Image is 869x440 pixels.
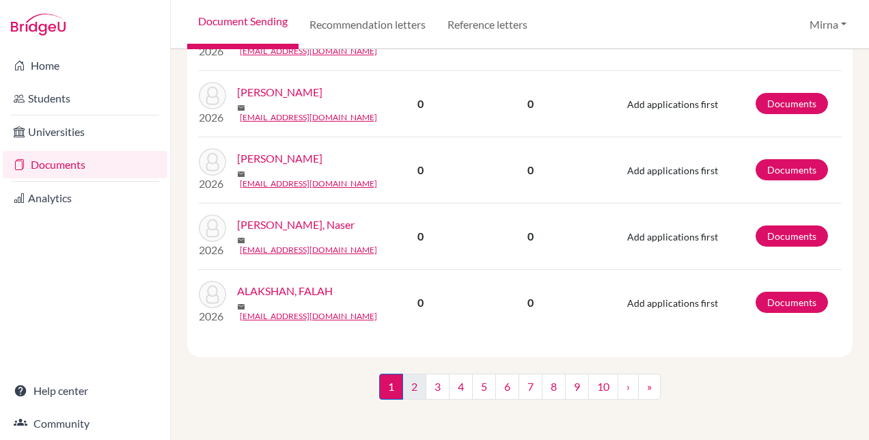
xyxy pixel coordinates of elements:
a: 10 [588,374,618,400]
a: [EMAIL_ADDRESS][DOMAIN_NAME] [240,178,377,190]
img: ALAJMI, FAHAD [199,148,226,176]
span: Add applications first [627,297,718,309]
a: Documents [756,159,828,180]
a: Help center [3,377,167,404]
img: Al Akshan, Naser [199,215,226,242]
a: [EMAIL_ADDRESS][DOMAIN_NAME] [240,45,377,57]
span: mail [237,104,245,112]
p: 0 [467,162,594,178]
a: Documents [756,93,828,114]
a: [EMAIL_ADDRESS][DOMAIN_NAME] [240,310,377,322]
b: 0 [417,230,424,243]
a: Documents [3,151,167,178]
a: 7 [519,374,542,400]
a: Universities [3,118,167,146]
a: 8 [542,374,566,400]
span: Add applications first [627,165,718,176]
a: ALAKSHAN, FALAH [237,283,333,299]
a: Analytics [3,184,167,212]
p: 2026 [199,176,226,192]
a: 2 [402,374,426,400]
a: 5 [472,374,496,400]
a: [EMAIL_ADDRESS][DOMAIN_NAME] [240,244,377,256]
p: 2026 [199,308,226,325]
a: Documents [756,292,828,313]
b: 0 [417,97,424,110]
a: [PERSON_NAME] [237,84,322,100]
span: Add applications first [627,98,718,110]
p: 2026 [199,109,226,126]
a: 4 [449,374,473,400]
a: [PERSON_NAME] [237,150,322,167]
b: 0 [417,163,424,176]
span: mail [237,303,245,311]
b: 0 [417,296,424,309]
a: 9 [565,374,589,400]
a: » [638,374,661,400]
span: mail [237,170,245,178]
button: Mirna [803,12,853,38]
p: 0 [467,96,594,112]
p: 2026 [199,242,226,258]
img: Al Ajmi, Jana [199,82,226,109]
a: [EMAIL_ADDRESS][DOMAIN_NAME] [240,111,377,124]
img: ALAKSHAN, FALAH [199,281,226,308]
a: › [618,374,639,400]
nav: ... [379,374,661,411]
a: Students [3,85,167,112]
span: Add applications first [627,231,718,243]
a: 3 [426,374,450,400]
span: 1 [379,374,403,400]
img: Bridge-U [11,14,66,36]
span: mail [237,236,245,245]
p: 2026 [199,43,226,59]
p: 0 [467,228,594,245]
a: Documents [756,225,828,247]
a: Community [3,410,167,437]
a: 6 [495,374,519,400]
a: [PERSON_NAME], Naser [237,217,355,233]
p: 0 [467,294,594,311]
a: Home [3,52,167,79]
